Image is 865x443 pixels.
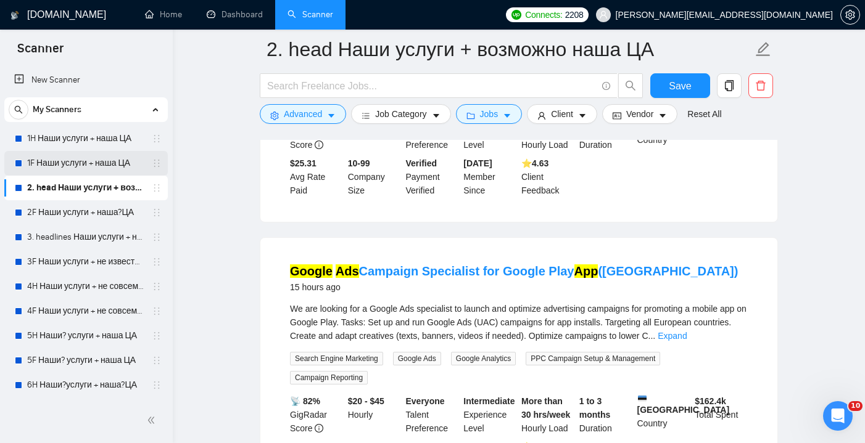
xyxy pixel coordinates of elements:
[718,80,741,91] span: copy
[27,373,144,397] a: 6H Наши?услуги + наша?ЦА
[840,10,860,20] a: setting
[14,68,158,92] a: New Scanner
[351,104,450,124] button: barsJob Categorycaret-down
[288,9,333,20] a: searchScanner
[599,10,608,19] span: user
[348,396,384,406] b: $20 - $45
[362,111,370,120] span: bars
[290,280,738,295] div: 15 hours ago
[207,9,263,20] a: dashboardDashboard
[755,41,771,57] span: edit
[27,176,144,200] a: 2. head Наши услуги + возможно наша ЦА
[152,232,162,242] span: holder
[404,394,461,435] div: Talent Preference
[669,78,691,94] span: Save
[527,104,597,124] button: userClientcaret-down
[336,264,359,278] mark: Ads
[290,371,368,384] span: Campaign Reporting
[404,156,461,197] div: Payment Verified
[27,151,144,176] a: 1F Наши услуги + наша ЦА
[346,394,404,435] div: Hourly
[7,39,73,65] span: Scanner
[27,323,144,348] a: 5H Наши? услуги + наша ЦА
[267,34,753,65] input: Scanner name...
[152,208,162,217] span: holder
[602,82,610,90] span: info-circle
[315,140,323,149] span: info-circle
[521,158,548,168] b: ⭐️ 4.63
[717,73,742,98] button: copy
[613,111,621,120] span: idcard
[658,111,667,120] span: caret-down
[375,107,426,121] span: Job Category
[451,352,516,365] span: Google Analytics
[749,80,772,91] span: delete
[27,225,144,250] a: 3. headlines Наши услуги + не известна ЦА (минус наша ЦА)
[406,396,445,406] b: Everyone
[626,107,653,121] span: Vendor
[9,100,28,120] button: search
[348,158,370,168] b: 10-99
[290,304,747,341] span: We are looking for a Google Ads specialist to launch and optimize advertising campaigns for promo...
[284,107,322,121] span: Advanced
[288,156,346,197] div: Avg Rate Paid
[27,200,144,225] a: 2F Наши услуги + наша?ЦА
[551,107,573,121] span: Client
[9,105,28,114] span: search
[393,352,441,365] span: Google Ads
[578,111,587,120] span: caret-down
[27,274,144,299] a: 4H Наши услуги + не совсем наша ЦА (минус наша ЦА)
[152,306,162,316] span: holder
[432,111,441,120] span: caret-down
[267,78,597,94] input: Search Freelance Jobs...
[327,111,336,120] span: caret-down
[33,97,81,122] span: My Scanners
[290,264,738,278] a: Google AdsCampaign Specialist for Google PlayApp([GEOGRAPHIC_DATA])
[602,104,677,124] button: idcardVendorcaret-down
[574,264,598,278] mark: App
[290,352,383,365] span: Search Engine Marketing
[618,73,643,98] button: search
[4,68,168,92] li: New Scanner
[619,80,642,91] span: search
[10,6,19,25] img: logo
[270,111,279,120] span: setting
[456,104,523,124] button: folderJobscaret-down
[503,111,511,120] span: caret-down
[648,331,656,341] span: ...
[823,401,853,431] iframe: Intercom live chat
[537,111,546,120] span: user
[152,257,162,267] span: holder
[848,401,863,411] span: 10
[147,414,159,426] span: double-left
[27,126,144,151] a: 1H Наши услуги + наша ЦА
[260,104,346,124] button: settingAdvancedcaret-down
[519,394,577,435] div: Hourly Load
[152,356,162,365] span: holder
[521,396,570,420] b: More than 30 hrs/week
[315,424,323,433] span: info-circle
[461,156,519,197] div: Member Since
[152,380,162,390] span: holder
[27,348,144,373] a: 5F Наши? услуги + наша ЦА
[145,9,182,20] a: homeHome
[290,396,320,406] b: 📡 82%
[658,331,687,341] a: Expand
[565,8,584,22] span: 2208
[346,156,404,197] div: Company Size
[519,156,577,197] div: Client Feedback
[511,10,521,20] img: upwork-logo.png
[27,299,144,323] a: 4F Наши услуги + не совсем наша ЦА (минус наша ЦА)
[152,158,162,168] span: holder
[748,73,773,98] button: delete
[27,397,144,422] a: 6F Наши?услуги + наша?ЦА
[290,264,333,278] mark: Google
[288,394,346,435] div: GigRadar Score
[638,394,647,403] img: 🇪🇪
[687,107,721,121] a: Reset All
[637,394,730,415] b: [GEOGRAPHIC_DATA]
[152,331,162,341] span: holder
[290,158,317,168] b: $25.31
[466,111,475,120] span: folder
[27,250,144,274] a: 3F Наши услуги + не известна ЦА (минус наша ЦА)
